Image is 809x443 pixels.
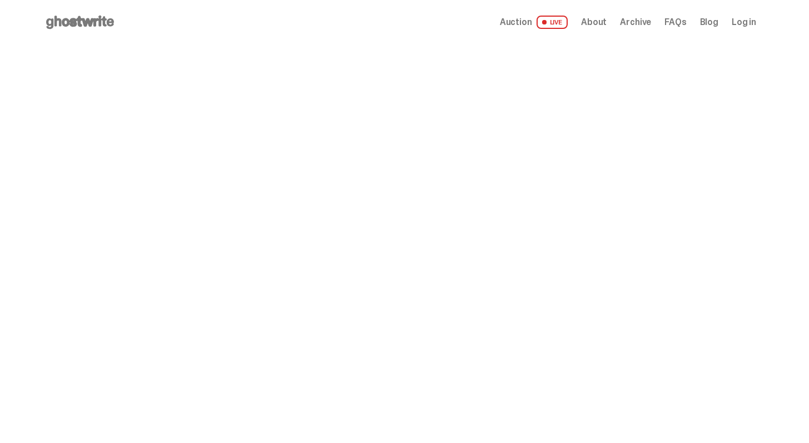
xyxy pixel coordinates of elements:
[700,18,718,27] a: Blog
[500,16,568,29] a: Auction LIVE
[732,18,756,27] a: Log in
[500,18,532,27] span: Auction
[620,18,651,27] a: Archive
[581,18,607,27] a: About
[664,18,686,27] a: FAQs
[537,16,568,29] span: LIVE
